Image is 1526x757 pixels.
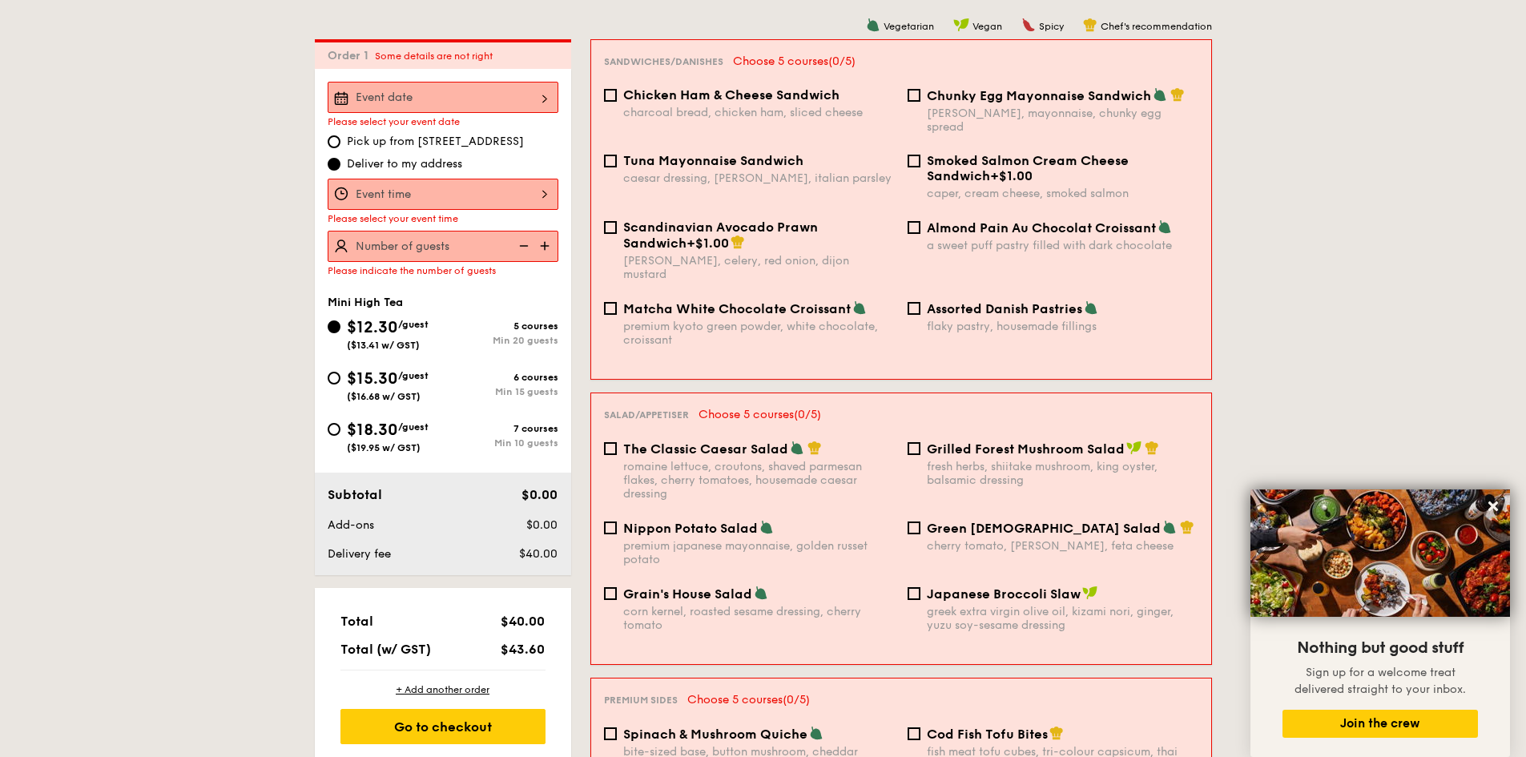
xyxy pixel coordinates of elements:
span: $12.30 [347,318,398,337]
span: (0/5) [828,54,856,68]
div: corn kernel, roasted sesame dressing, cherry tomato [623,605,895,632]
img: icon-add.58712e84.svg [534,231,558,261]
input: Event date [328,82,558,113]
span: Total (w/ GST) [340,642,431,657]
span: Delivery fee [328,547,391,561]
input: Almond Pain Au Chocolat Croissanta sweet puff pastry filled with dark chocolate [908,221,920,234]
img: icon-vegan.f8ff3823.svg [1126,441,1142,455]
div: Min 10 guests [443,437,558,449]
div: [PERSON_NAME], celery, red onion, dijon mustard [623,254,895,281]
span: +$1.00 [686,236,729,251]
img: icon-chef-hat.a58ddaea.svg [807,441,822,455]
input: The Classic Caesar Saladromaine lettuce, croutons, shaved parmesan flakes, cherry tomatoes, house... [604,442,617,455]
span: $43.60 [501,642,545,657]
input: Japanese Broccoli Slawgreek extra virgin olive oil, kizami nori, ginger, yuzu soy-sesame dressing [908,587,920,600]
span: Order 1 [328,49,375,62]
span: Subtotal [328,487,382,502]
span: Green [DEMOGRAPHIC_DATA] Salad [927,521,1161,536]
span: +$1.00 [990,168,1033,183]
input: Event time [328,179,558,210]
span: Deliver to my address [347,156,462,172]
input: Matcha White Chocolate Croissantpremium kyoto green powder, white chocolate, croissant [604,302,617,315]
div: 5 courses [443,320,558,332]
input: Chunky Egg Mayonnaise Sandwich[PERSON_NAME], mayonnaise, chunky egg spread [908,89,920,102]
img: icon-vegan.f8ff3823.svg [1082,586,1098,600]
input: Nippon Potato Saladpremium japanese mayonnaise, golden russet potato [604,521,617,534]
span: Japanese Broccoli Slaw [927,586,1081,602]
div: flaky pastry, housemade fillings [927,320,1198,333]
span: Chicken Ham & Cheese Sandwich [623,87,840,103]
img: icon-vegetarian.fe4039eb.svg [759,520,774,534]
span: ($13.41 w/ GST) [347,340,420,351]
span: /guest [398,421,429,433]
div: cherry tomato, [PERSON_NAME], feta cheese [927,539,1198,553]
span: Cod Fish Tofu Bites [927,727,1048,742]
img: icon-vegetarian.fe4039eb.svg [1153,87,1167,102]
input: Spinach & Mushroom Quichebite-sized base, button mushroom, cheddar [604,727,617,740]
div: greek extra virgin olive oil, kizami nori, ginger, yuzu soy-sesame dressing [927,605,1198,632]
span: Chef's recommendation [1101,21,1212,32]
span: Please select your event time [328,213,458,224]
div: 6 courses [443,372,558,383]
div: Go to checkout [340,709,546,744]
span: Sandwiches/Danishes [604,56,723,67]
input: Smoked Salmon Cream Cheese Sandwich+$1.00caper, cream cheese, smoked salmon [908,155,920,167]
img: icon-reduce.1d2dbef1.svg [510,231,534,261]
div: a sweet puff pastry filled with dark chocolate [927,239,1198,252]
input: Number of guests [328,231,558,262]
img: DSC07876-Edit02-Large.jpeg [1250,489,1510,617]
span: Choose 5 courses [687,693,810,707]
span: The Classic Caesar Salad [623,441,788,457]
div: Min 15 guests [443,386,558,397]
span: $0.00 [526,518,558,532]
input: Deliver to my address [328,158,340,171]
img: icon-vegan.f8ff3823.svg [953,18,969,32]
span: Add-ons [328,518,374,532]
span: $40.00 [519,547,558,561]
span: (0/5) [794,408,821,421]
span: Mini High Tea [328,296,403,309]
input: $18.30/guest($19.95 w/ GST)7 coursesMin 10 guests [328,423,340,436]
div: Please indicate the number of guests [328,265,558,276]
span: Total [340,614,373,629]
span: ($19.95 w/ GST) [347,442,421,453]
span: Tuna Mayonnaise Sandwich [623,153,803,168]
div: premium kyoto green powder, white chocolate, croissant [623,320,895,347]
span: Nippon Potato Salad [623,521,758,536]
span: $18.30 [347,421,398,440]
input: Chicken Ham & Cheese Sandwichcharcoal bread, chicken ham, sliced cheese [604,89,617,102]
span: Nothing but good stuff [1297,638,1464,658]
span: Sign up for a welcome treat delivered straight to your inbox. [1294,666,1466,696]
img: icon-vegetarian.fe4039eb.svg [852,300,867,315]
span: $15.30 [347,369,398,389]
span: /guest [398,370,429,381]
img: icon-chef-hat.a58ddaea.svg [731,235,745,249]
div: fresh herbs, shiitake mushroom, king oyster, balsamic dressing [927,460,1198,487]
img: icon-chef-hat.a58ddaea.svg [1083,18,1097,32]
button: Join the crew [1282,710,1478,738]
span: Scandinavian Avocado Prawn Sandwich [623,219,818,251]
span: Matcha White Chocolate Croissant [623,301,851,316]
div: caesar dressing, [PERSON_NAME], italian parsley [623,171,895,185]
span: $40.00 [501,614,545,629]
span: Salad/Appetiser [604,409,689,421]
div: premium japanese mayonnaise, golden russet potato [623,539,895,566]
input: Grain's House Saladcorn kernel, roasted sesame dressing, cherry tomato [604,587,617,600]
div: [PERSON_NAME], mayonnaise, chunky egg spread [927,107,1198,134]
input: Scandinavian Avocado Prawn Sandwich+$1.00[PERSON_NAME], celery, red onion, dijon mustard [604,221,617,234]
input: $12.30/guest($13.41 w/ GST)5 coursesMin 20 guests [328,320,340,333]
span: Some details are not right [375,50,493,62]
span: Choose 5 courses [699,408,821,421]
input: Cod Fish Tofu Bitesfish meat tofu cubes, tri-colour capsicum, thai chilli sauce [908,727,920,740]
img: icon-vegetarian.fe4039eb.svg [1158,219,1172,234]
img: icon-chef-hat.a58ddaea.svg [1170,87,1185,102]
input: Pick up from [STREET_ADDRESS] [328,135,340,148]
img: icon-vegetarian.fe4039eb.svg [809,726,823,740]
img: icon-chef-hat.a58ddaea.svg [1145,441,1159,455]
img: icon-vegetarian.fe4039eb.svg [1084,300,1098,315]
span: Vegetarian [884,21,934,32]
input: Green [DEMOGRAPHIC_DATA] Saladcherry tomato, [PERSON_NAME], feta cheese [908,521,920,534]
img: icon-vegetarian.fe4039eb.svg [866,18,880,32]
div: caper, cream cheese, smoked salmon [927,187,1198,200]
div: + Add another order [340,683,546,696]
